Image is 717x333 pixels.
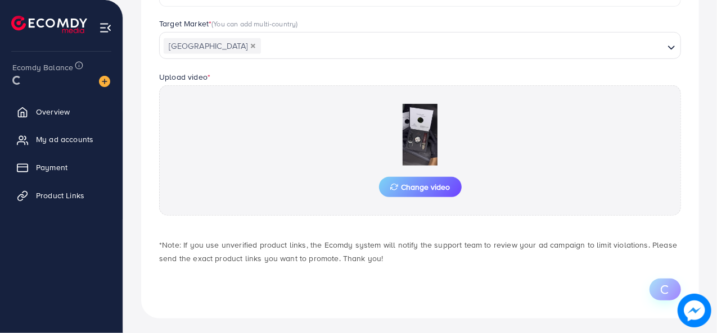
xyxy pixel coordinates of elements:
span: Payment [36,162,67,173]
span: Product Links [36,190,84,201]
img: menu [99,21,112,34]
button: Change video [379,177,462,197]
span: Overview [36,106,70,117]
span: [GEOGRAPHIC_DATA] [164,38,261,54]
span: (You can add multi-country) [211,19,297,29]
img: logo [11,16,87,33]
p: *Note: If you use unverified product links, the Ecomdy system will notify the support team to rev... [159,238,681,265]
span: My ad accounts [36,134,93,145]
label: Upload video [159,71,210,83]
button: Deselect Pakistan [250,43,256,49]
div: Search for option [159,32,681,59]
span: Ecomdy Balance [12,62,73,73]
a: Payment [8,156,114,179]
a: Overview [8,101,114,123]
img: image [99,76,110,87]
span: Change video [390,183,450,191]
img: Preview Image [364,104,476,166]
img: image [678,294,711,327]
label: Target Market [159,18,298,29]
a: My ad accounts [8,128,114,150]
a: Product Links [8,184,114,207]
input: Search for option [262,38,663,55]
